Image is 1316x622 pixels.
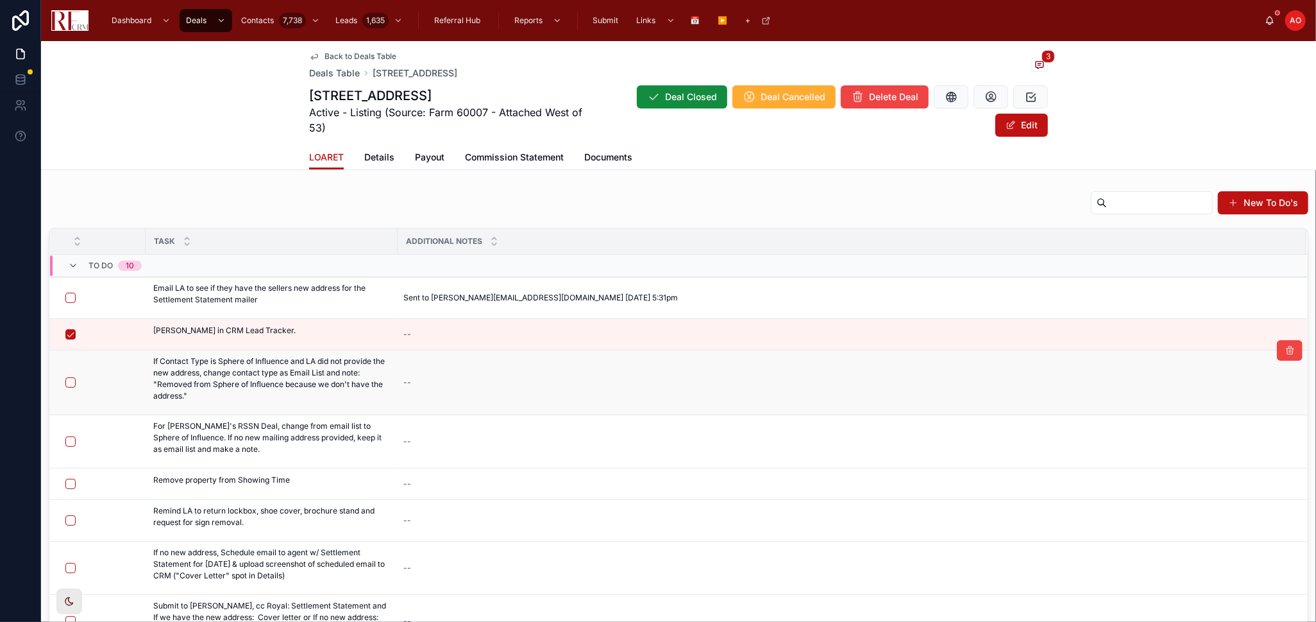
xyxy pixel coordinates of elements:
[241,15,274,26] span: Contacts
[403,515,411,526] div: --
[186,15,207,26] span: Deals
[51,10,89,31] img: App logo
[732,85,836,108] button: Deal Cancelled
[465,146,564,171] a: Commission Statement
[329,9,409,32] a: Leads1,635
[841,85,929,108] button: Delete Deal
[712,9,737,32] a: ▶️
[153,420,390,455] p: For [PERSON_NAME]'s RSSN Deal, change from email list to Sphere of Influence. If no new mailing a...
[153,325,296,336] p: [PERSON_NAME] in CRM Lead Tracker.
[428,9,489,32] a: Referral Hub
[1290,15,1301,26] span: AO
[415,151,444,164] span: Payout
[637,15,656,26] span: Links
[279,13,306,28] div: 7,738
[593,15,619,26] span: Submit
[309,105,589,135] span: Active - Listing (Source: Farm 60007 - Attached West of 53)
[153,474,290,486] p: Remove property from Showing Time
[362,13,389,28] div: 1,635
[153,356,390,402] p: If Contact Type is Sphere of Influence and LA did not provide the new address, change contact typ...
[1218,191,1308,214] button: New To Do's
[508,9,568,32] a: Reports
[1031,58,1048,74] button: 3
[325,51,396,62] span: Back to Deals Table
[153,505,390,528] p: Remind LA to return lockbox, shoe cover, brochure stand and request for sign removal.
[235,9,326,32] a: Contacts7,738
[335,15,357,26] span: Leads
[309,51,396,62] a: Back to Deals Table
[364,151,394,164] span: Details
[718,15,728,26] span: ▶️
[587,9,628,32] a: Submit
[99,6,1265,35] div: scrollable content
[403,293,678,303] span: Sent to [PERSON_NAME][EMAIL_ADDRESS][DOMAIN_NAME] [DATE] 5:31pm
[1042,50,1055,63] span: 3
[153,547,390,582] p: If no new address, Schedule email to agent w/ Settlement Statement for [DATE] & upload screenshot...
[180,9,232,32] a: Deals
[434,15,480,26] span: Referral Hub
[584,151,632,164] span: Documents
[584,146,632,171] a: Documents
[761,91,825,103] span: Deal Cancelled
[105,9,177,32] a: Dashboard
[415,146,444,171] a: Payout
[373,67,457,80] a: [STREET_ADDRESS]
[637,85,727,108] button: Deal Closed
[514,15,543,26] span: Reports
[995,114,1048,137] button: Edit
[153,282,390,306] p: Email LA to see if they have the sellers new address for the Settlement Statement mailer
[869,91,918,103] span: Delete Deal
[403,479,411,489] div: --
[403,436,411,447] div: --
[665,91,717,103] span: Deal Closed
[309,146,344,170] a: LOARET
[364,146,394,171] a: Details
[465,151,564,164] span: Commission Statement
[630,9,682,32] a: Links
[126,261,134,271] div: 10
[403,329,411,340] div: --
[691,15,700,26] span: 📅
[309,67,360,80] a: Deals Table
[89,261,113,271] span: To Do
[739,9,777,32] a: +
[154,236,175,246] span: Task
[403,377,411,388] div: --
[309,151,344,164] span: LOARET
[746,15,751,26] span: +
[112,15,151,26] span: Dashboard
[684,9,709,32] a: 📅
[406,236,482,246] span: Additional Notes
[309,87,589,105] h1: [STREET_ADDRESS]
[403,563,411,573] div: --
